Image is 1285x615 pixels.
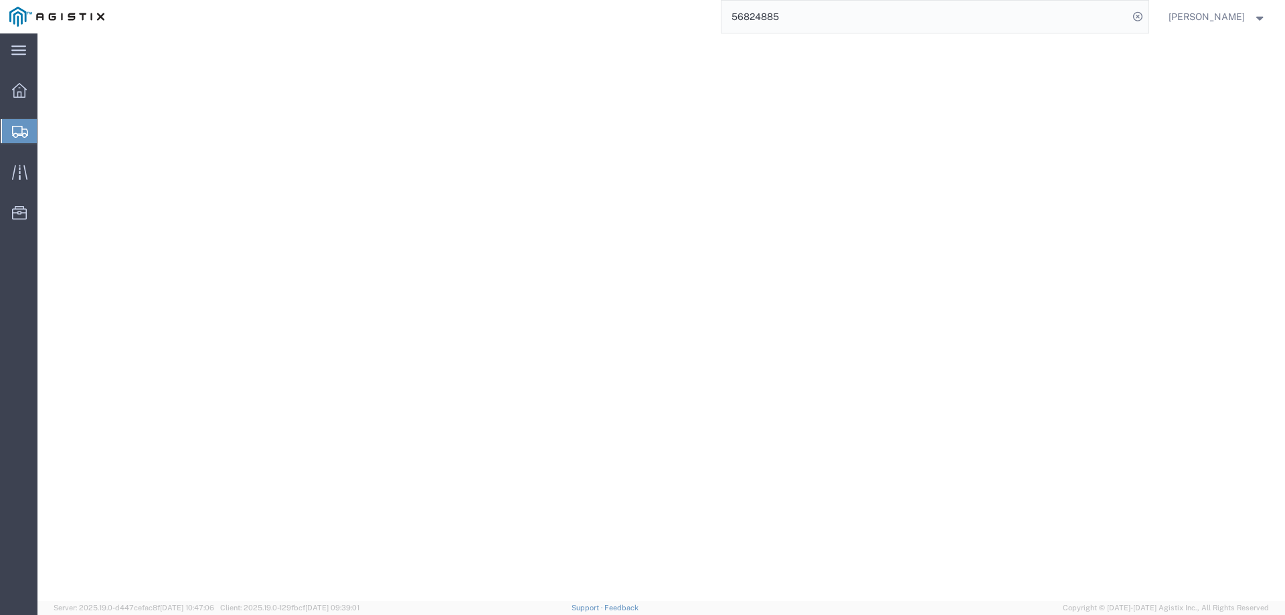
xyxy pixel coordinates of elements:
span: Copyright © [DATE]-[DATE] Agistix Inc., All Rights Reserved [1063,602,1269,614]
input: Search for shipment number, reference number [721,1,1128,33]
span: [DATE] 09:39:01 [305,604,359,612]
button: [PERSON_NAME] [1168,9,1267,25]
span: [DATE] 10:47:06 [160,604,214,612]
a: Support [572,604,605,612]
iframe: FS Legacy Container [37,33,1285,601]
span: Jesse Jordan [1169,9,1245,24]
span: Client: 2025.19.0-129fbcf [220,604,359,612]
a: Feedback [604,604,638,612]
span: Server: 2025.19.0-d447cefac8f [54,604,214,612]
img: logo [9,7,104,27]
